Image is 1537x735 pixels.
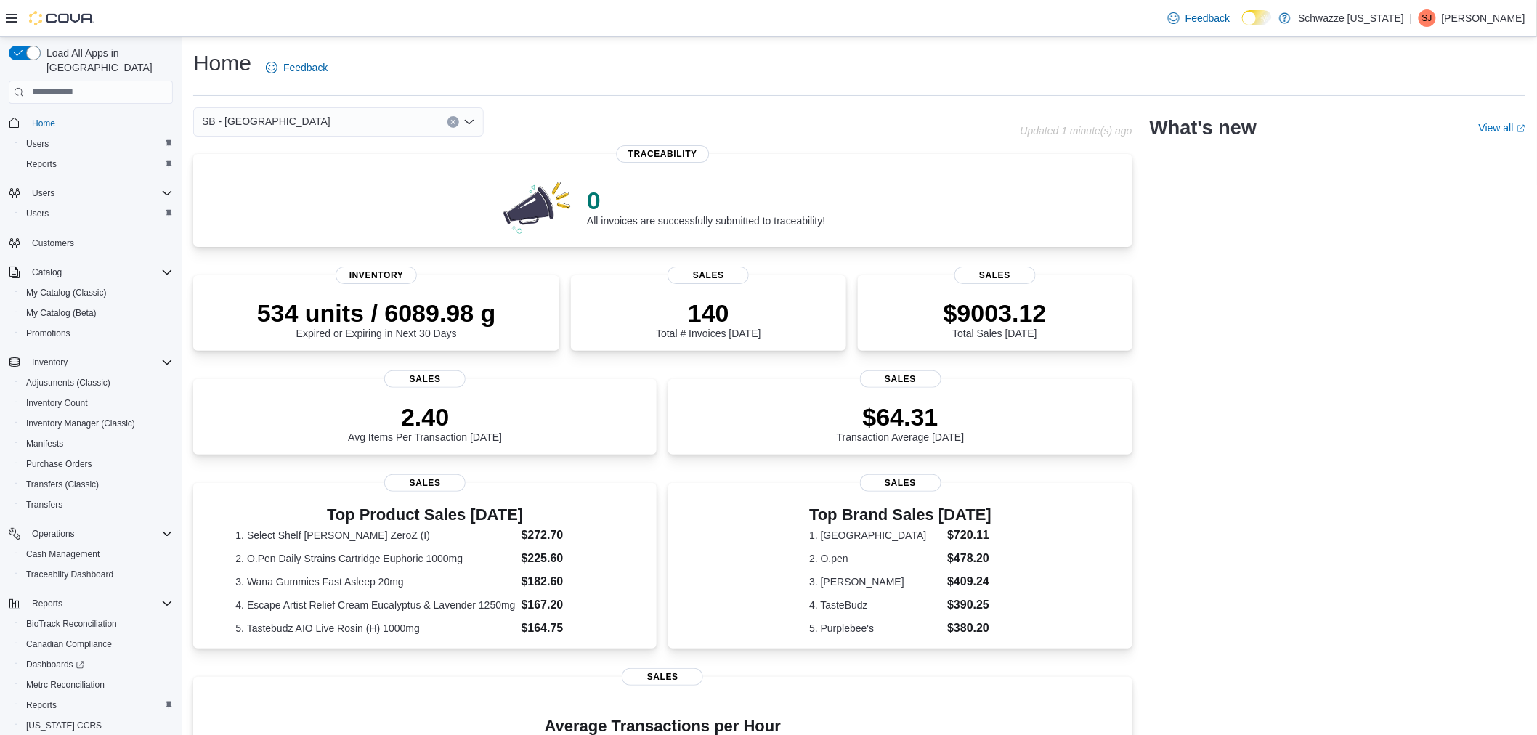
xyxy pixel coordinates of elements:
span: My Catalog (Classic) [20,284,173,301]
a: Feedback [260,53,333,82]
span: Users [26,184,173,202]
span: Users [20,205,173,222]
p: Updated 1 minute(s) ago [1021,125,1132,137]
p: 534 units / 6089.98 g [257,299,496,328]
button: Open list of options [463,116,475,128]
span: BioTrack Reconciliation [20,615,173,633]
dd: $164.75 [522,620,615,637]
span: Catalog [26,264,173,281]
button: Canadian Compliance [15,634,179,654]
a: Reports [20,697,62,714]
span: Users [32,187,54,199]
dt: 4. TasteBudz [809,598,941,612]
button: Users [26,184,60,202]
p: | [1410,9,1413,27]
span: Sales [384,370,466,388]
span: Operations [32,528,75,540]
span: Manifests [26,438,63,450]
a: Feedback [1162,4,1236,33]
a: Dashboards [20,656,90,673]
div: Transaction Average [DATE] [837,402,965,443]
dd: $380.20 [947,620,991,637]
dt: 5. Purplebee's [809,621,941,635]
span: Dark Mode [1242,25,1243,26]
button: Users [15,134,179,154]
img: Cova [29,11,94,25]
button: Clear input [447,116,459,128]
p: 140 [656,299,761,328]
span: Sales [860,474,941,492]
button: Traceabilty Dashboard [15,564,179,585]
span: Home [26,114,173,132]
dd: $720.11 [947,527,991,544]
button: Reports [15,154,179,174]
span: Dashboards [26,659,84,670]
button: Users [3,183,179,203]
span: Transfers (Classic) [26,479,99,490]
a: Canadian Compliance [20,635,118,653]
span: Reports [26,595,173,612]
span: Operations [26,525,173,543]
span: Purchase Orders [26,458,92,470]
span: Users [26,138,49,150]
img: 0 [500,177,575,235]
a: Inventory Manager (Classic) [20,415,141,432]
svg: External link [1517,124,1525,133]
dt: 1. [GEOGRAPHIC_DATA] [809,528,941,543]
h3: Top Brand Sales [DATE] [809,506,991,524]
a: Transfers [20,496,68,513]
span: Manifests [20,435,173,452]
dd: $390.25 [947,596,991,614]
a: Dashboards [15,654,179,675]
dd: $409.24 [947,573,991,590]
button: Reports [3,593,179,614]
span: Canadian Compliance [20,635,173,653]
span: Adjustments (Classic) [20,374,173,391]
button: Purchase Orders [15,454,179,474]
span: Metrc Reconciliation [26,679,105,691]
a: Purchase Orders [20,455,98,473]
dt: 2. O.pen [809,551,941,566]
dt: 2. O.Pen Daily Strains Cartridge Euphoric 1000mg [235,551,515,566]
button: Inventory Count [15,393,179,413]
span: Sales [622,668,703,686]
a: My Catalog (Classic) [20,284,113,301]
button: Catalog [26,264,68,281]
dt: 1. Select Shelf [PERSON_NAME] ZeroZ (I) [235,528,515,543]
span: Metrc Reconciliation [20,676,173,694]
span: Transfers [20,496,173,513]
input: Dark Mode [1242,10,1273,25]
a: Inventory Count [20,394,94,412]
button: Manifests [15,434,179,454]
dt: 3. [PERSON_NAME] [809,574,941,589]
span: My Catalog (Beta) [26,307,97,319]
p: 2.40 [348,402,502,431]
button: Users [15,203,179,224]
a: Adjustments (Classic) [20,374,116,391]
button: Home [3,113,179,134]
a: [US_STATE] CCRS [20,717,108,734]
dt: 4. Escape Artist Relief Cream Eucalyptus & Lavender 1250mg [235,598,515,612]
span: Inventory [32,357,68,368]
p: $64.31 [837,402,965,431]
span: Feedback [1185,11,1230,25]
span: Users [26,208,49,219]
span: Traceabilty Dashboard [20,566,173,583]
span: Users [20,135,173,153]
dt: 5. Tastebudz AIO Live Rosin (H) 1000mg [235,621,515,635]
span: Sales [954,267,1036,284]
button: Transfers (Classic) [15,474,179,495]
span: Transfers [26,499,62,511]
dd: $167.20 [522,596,615,614]
p: 0 [587,186,825,215]
button: Adjustments (Classic) [15,373,179,393]
p: $9003.12 [944,299,1047,328]
button: Inventory Manager (Classic) [15,413,179,434]
span: Sales [860,370,941,388]
span: SJ [1422,9,1432,27]
span: Sales [668,267,749,284]
button: Catalog [3,262,179,283]
button: Metrc Reconciliation [15,675,179,695]
a: Traceabilty Dashboard [20,566,119,583]
span: Traceabilty Dashboard [26,569,113,580]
